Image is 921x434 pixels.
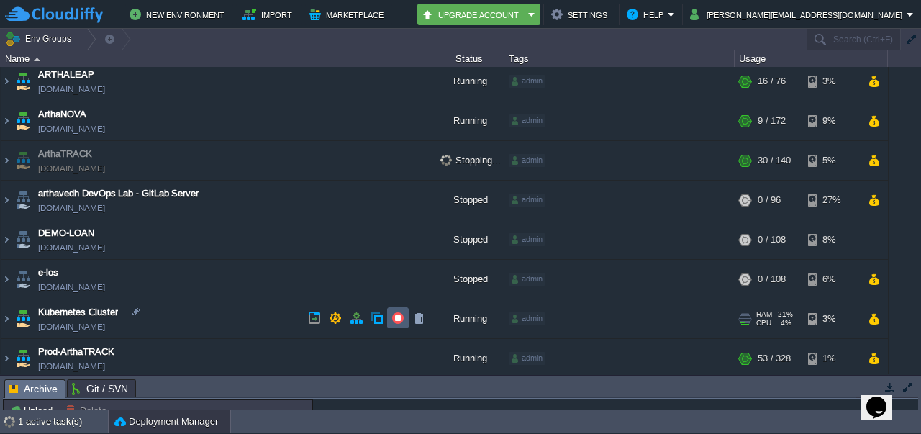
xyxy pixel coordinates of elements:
div: Stopped [432,221,504,260]
a: ARTHALEAP [38,68,94,83]
span: CPU [756,320,771,328]
img: AMDAwAAAACH5BAEAAAAALAAAAAABAAEAAAICRAEAOw== [13,181,33,220]
div: Name [1,50,432,67]
a: e-los [38,266,58,281]
div: Running [432,63,504,101]
img: AMDAwAAAACH5BAEAAAAALAAAAAABAAEAAAICRAEAOw== [1,102,12,141]
img: AMDAwAAAACH5BAEAAAAALAAAAAABAAEAAAICRAEAOw== [1,142,12,181]
a: Prod-ArthaTRACK [38,345,114,360]
a: arthavedh DevOps Lab - GitLab Server [38,187,199,202]
a: [DOMAIN_NAME] [38,162,105,176]
div: Running [432,102,504,141]
div: 3% [808,300,855,339]
button: Env Groups [5,29,76,49]
div: Stopped [432,181,504,220]
div: 1% [808,340,855,379]
img: AMDAwAAAACH5BAEAAAAALAAAAAABAAEAAAICRAEAOw== [1,340,12,379]
div: 30 / 140 [758,142,791,181]
span: Archive [9,380,58,398]
button: Deployment Manager [114,415,218,429]
button: [PERSON_NAME][EMAIL_ADDRESS][DOMAIN_NAME] [690,6,907,23]
a: [DOMAIN_NAME] [38,320,105,335]
span: 21% [778,311,793,320]
img: AMDAwAAAACH5BAEAAAAALAAAAAABAAEAAAICRAEAOw== [13,142,33,181]
button: Import [242,6,296,23]
img: AMDAwAAAACH5BAEAAAAALAAAAAABAAEAAAICRAEAOw== [13,102,33,141]
div: admin [509,194,545,207]
img: AMDAwAAAACH5BAEAAAAALAAAAAABAAEAAAICRAEAOw== [1,63,12,101]
div: admin [509,273,545,286]
button: Upload [9,404,57,417]
img: AMDAwAAAACH5BAEAAAAALAAAAAABAAEAAAICRAEAOw== [34,58,40,61]
div: Running [432,300,504,339]
img: AMDAwAAAACH5BAEAAAAALAAAAAABAAEAAAICRAEAOw== [1,261,12,299]
div: 27% [808,181,855,220]
div: 8% [808,221,855,260]
a: [DOMAIN_NAME] [38,241,105,256]
img: AMDAwAAAACH5BAEAAAAALAAAAAABAAEAAAICRAEAOw== [13,261,33,299]
div: Usage [735,50,887,67]
div: 5% [808,142,855,181]
img: AMDAwAAAACH5BAEAAAAALAAAAAABAAEAAAICRAEAOw== [1,300,12,339]
span: RAM [756,311,772,320]
div: Tags [505,50,734,67]
button: Upgrade Account [422,6,524,23]
a: DEMO-LOAN [38,227,94,241]
div: 0 / 96 [758,181,781,220]
div: 0 / 108 [758,261,786,299]
iframe: chat widget [861,376,907,420]
button: Delete [65,404,111,417]
img: AMDAwAAAACH5BAEAAAAALAAAAAABAAEAAAICRAEAOw== [13,221,33,260]
img: AMDAwAAAACH5BAEAAAAALAAAAAABAAEAAAICRAEAOw== [13,300,33,339]
span: 4% [777,320,791,328]
a: [DOMAIN_NAME] [38,360,105,374]
div: 0 / 108 [758,221,786,260]
a: [DOMAIN_NAME] [38,122,105,137]
div: 9% [808,102,855,141]
div: 3% [808,63,855,101]
button: New Environment [130,6,229,23]
a: ArthaNOVA [38,108,86,122]
div: 9 / 172 [758,102,786,141]
div: admin [509,115,545,128]
div: 16 / 76 [758,63,786,101]
div: admin [509,353,545,366]
img: AMDAwAAAACH5BAEAAAAALAAAAAABAAEAAAICRAEAOw== [13,63,33,101]
div: Running [432,340,504,379]
div: 1 active task(s) [18,410,108,433]
div: 6% [808,261,855,299]
a: ArthaTRACK [38,148,92,162]
div: Stopped [432,261,504,299]
button: Settings [551,6,612,23]
span: Git / SVN [72,380,128,397]
img: CloudJiffy [5,6,103,24]
div: admin [509,234,545,247]
div: 53 / 328 [758,340,791,379]
div: admin [509,313,545,326]
a: Kubernetes Cluster [38,306,118,320]
img: AMDAwAAAACH5BAEAAAAALAAAAAABAAEAAAICRAEAOw== [13,340,33,379]
a: [DOMAIN_NAME] [38,281,105,295]
button: Help [627,6,668,23]
div: admin [509,155,545,168]
img: AMDAwAAAACH5BAEAAAAALAAAAAABAAEAAAICRAEAOw== [1,221,12,260]
a: [DOMAIN_NAME] [38,83,105,97]
button: Marketplace [309,6,388,23]
img: AMDAwAAAACH5BAEAAAAALAAAAAABAAEAAAICRAEAOw== [1,181,12,220]
a: [DOMAIN_NAME] [38,202,105,216]
div: Status [433,50,504,67]
div: admin [509,76,545,89]
span: Stopping... [440,155,501,166]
